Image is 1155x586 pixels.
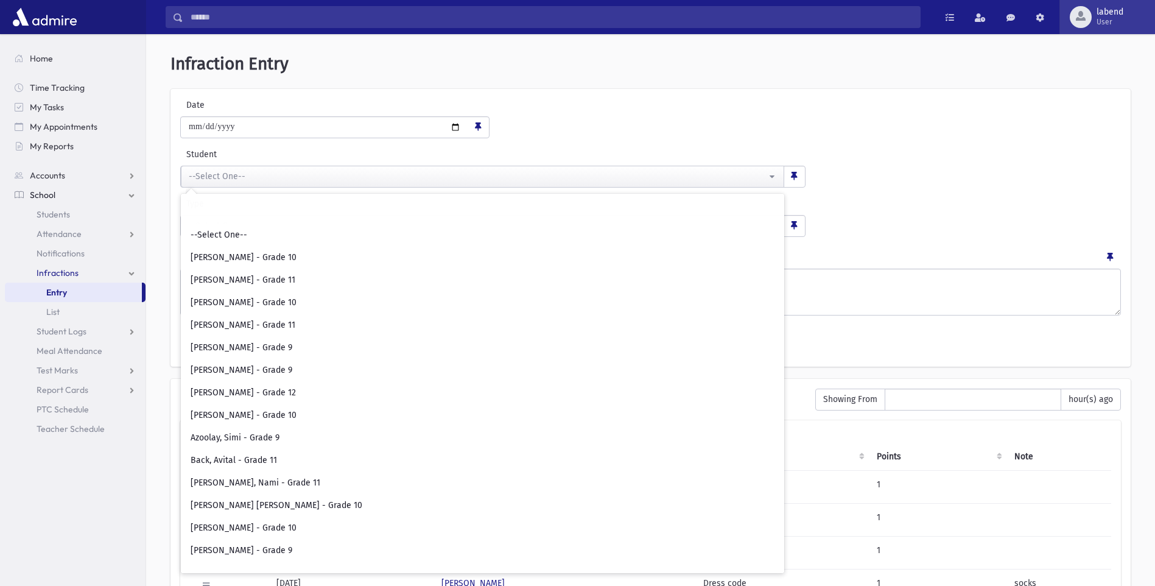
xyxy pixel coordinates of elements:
span: labend [1097,7,1123,17]
span: Attendance [37,228,82,239]
span: [PERSON_NAME] - Grade 9 [191,364,292,376]
img: AdmirePro [10,5,80,29]
span: My Appointments [30,121,97,132]
td: 1 [869,503,1006,536]
span: Students [37,209,70,220]
a: My Reports [5,136,146,156]
a: Teacher Schedule [5,419,146,439]
label: Date [180,99,283,111]
span: [PERSON_NAME] - Grade 10 [191,409,297,422]
span: Home [30,53,53,64]
span: [PERSON_NAME] - Grade 10 [191,252,297,264]
span: Back, Avital - Grade 11 [191,454,277,467]
span: Report Cards [37,384,88,395]
a: PTC Schedule [5,400,146,419]
a: Meal Attendance [5,341,146,361]
a: Entry [5,283,142,302]
div: --Select One-- [189,170,767,183]
span: Infraction Entry [170,54,289,74]
span: List [46,306,60,317]
span: Teacher Schedule [37,423,105,434]
span: [PERSON_NAME] - Grade 9 [191,342,292,354]
a: Notifications [5,244,146,263]
span: [PERSON_NAME] - Grade 9 [191,545,292,557]
button: --Select One-- [181,166,784,188]
th: Points: activate to sort column ascending [869,443,1006,471]
span: My Reports [30,141,74,152]
span: Notifications [37,248,85,259]
span: --Select One-- [191,229,247,241]
span: [PERSON_NAME], Nami - Grade 11 [191,477,320,489]
span: PTC Schedule [37,404,89,415]
span: [PERSON_NAME] [PERSON_NAME] - Grade 10 [191,500,362,512]
td: 1 [869,536,1006,569]
span: hour(s) ago [1061,389,1121,411]
span: Entry [46,287,67,298]
span: [PERSON_NAME] - Grade 10 [191,297,297,309]
span: [PERSON_NAME] - Grade 11 [191,274,295,286]
span: Test Marks [37,365,78,376]
a: Home [5,49,146,68]
span: School [30,189,55,200]
span: [PERSON_NAME] - Grade 12 [191,387,296,399]
a: My Appointments [5,117,146,136]
a: Students [5,205,146,224]
th: Note [1007,443,1111,471]
label: Student [180,148,597,161]
span: Time Tracking [30,82,85,93]
span: Student Logs [37,326,86,337]
a: Attendance [5,224,146,244]
span: Accounts [30,170,65,181]
a: Report Cards [5,380,146,400]
span: User [1097,17,1123,27]
span: [PERSON_NAME] Laya - Grade 12 [191,567,317,579]
span: My Tasks [30,102,64,113]
input: Search [186,201,779,221]
span: Infractions [37,267,79,278]
a: Test Marks [5,361,146,380]
span: [PERSON_NAME] - Grade 10 [191,522,297,534]
a: School [5,185,146,205]
label: Note [180,247,199,264]
a: Time Tracking [5,78,146,97]
span: Showing From [815,389,885,411]
span: [PERSON_NAME] - Grade 11 [191,319,295,331]
td: 1 [869,470,1006,503]
span: Meal Attendance [37,345,102,356]
a: Student Logs [5,322,146,341]
input: Search [183,6,920,28]
a: Infractions [5,263,146,283]
label: Type [180,197,493,210]
a: List [5,302,146,322]
h6: Recently Entered [180,389,803,400]
span: Azoolay, Simi - Grade 9 [191,432,279,444]
a: My Tasks [5,97,146,117]
a: Accounts [5,166,146,185]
